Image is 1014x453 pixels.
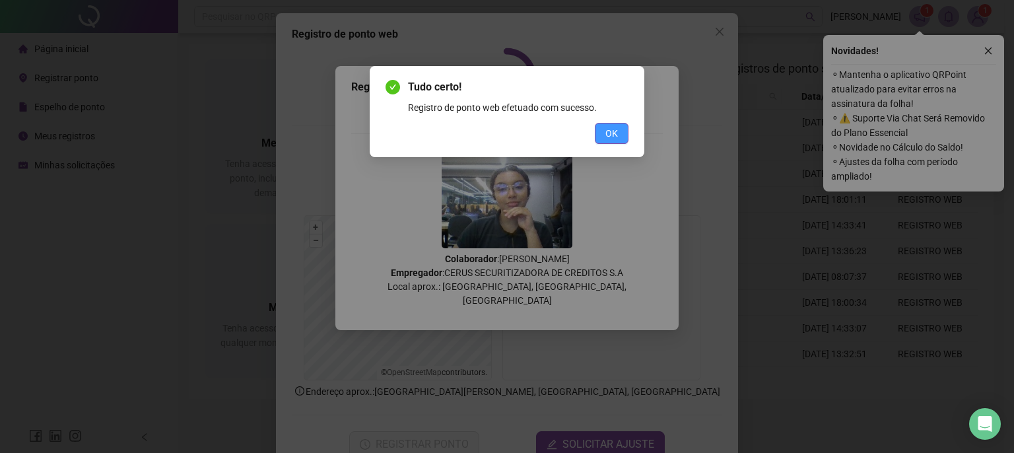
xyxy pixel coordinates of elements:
div: Registro de ponto web efetuado com sucesso. [408,100,628,115]
span: Tudo certo! [408,79,628,95]
button: OK [595,123,628,144]
span: OK [605,126,618,141]
span: check-circle [386,80,400,94]
div: Open Intercom Messenger [969,408,1001,440]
